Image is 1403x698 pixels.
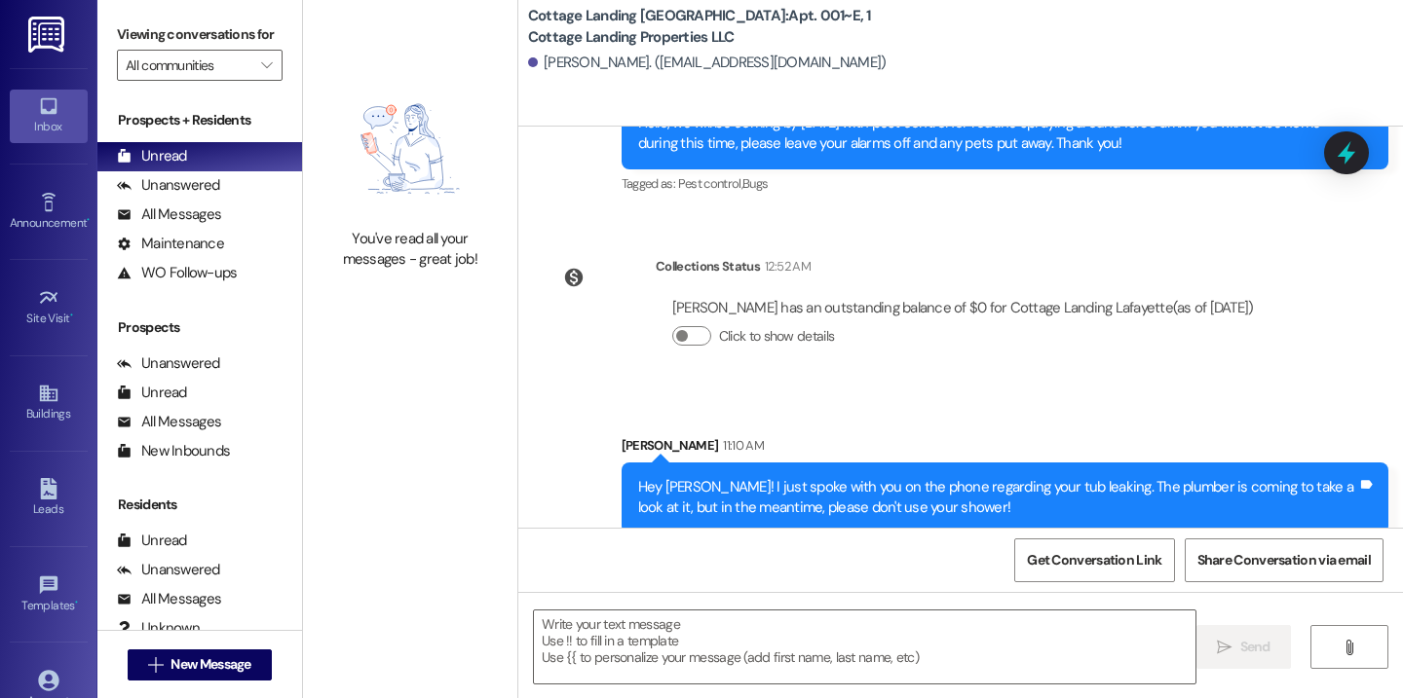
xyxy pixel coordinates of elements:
[1217,640,1232,655] i: 
[638,477,1357,519] div: Hey [PERSON_NAME]! I just spoke with you on the phone regarding your tub leaking. The plumber is ...
[117,175,220,196] div: Unanswered
[10,90,88,142] a: Inbox
[117,589,221,609] div: All Messages
[10,281,88,334] a: Site Visit •
[117,19,283,50] label: Viewing conversations for
[117,383,187,403] div: Unread
[678,175,743,192] span: Pest control ,
[324,229,496,271] div: You've read all your messages - great job!
[70,309,73,322] span: •
[28,17,68,53] img: ResiDesk Logo
[1185,538,1384,582] button: Share Conversation via email
[719,326,834,347] label: Click to show details
[87,213,90,227] span: •
[1240,637,1270,657] span: Send
[148,657,163,673] i: 
[638,113,1357,155] div: Hello, we will be coming by [DATE] with pest control for routine spraying around 10:00 am. If you...
[10,472,88,525] a: Leads
[128,649,272,680] button: New Message
[117,412,221,432] div: All Messages
[117,146,187,166] div: Unread
[126,50,251,81] input: All communities
[117,234,224,254] div: Maintenance
[742,175,768,192] span: Bugs
[117,441,230,461] div: New Inbounds
[117,353,220,374] div: Unanswered
[1197,550,1371,570] span: Share Conversation via email
[117,618,200,639] div: Unknown
[117,263,237,283] div: WO Follow-ups
[760,256,811,276] div: 12:52 AM
[117,204,221,225] div: All Messages
[10,569,88,621] a: Templates •
[117,560,220,580] div: Unanswered
[622,435,1388,462] div: [PERSON_NAME]
[75,596,78,609] span: •
[97,110,302,130] div: Prospects + Residents
[718,435,764,456] div: 11:10 AM
[10,377,88,429] a: Buildings
[1014,538,1174,582] button: Get Conversation Link
[1196,625,1291,669] button: Send
[117,531,187,551] div: Unread
[528,53,887,73] div: [PERSON_NAME]. ([EMAIL_ADDRESS][DOMAIN_NAME])
[324,79,496,218] img: empty-state
[1342,640,1356,655] i: 
[528,6,918,48] b: Cottage Landing [GEOGRAPHIC_DATA]: Apt. 001~E, 1 Cottage Landing Properties LLC
[97,495,302,515] div: Residents
[171,654,250,675] span: New Message
[672,298,1254,318] div: [PERSON_NAME] has an outstanding balance of $0 for Cottage Landing Lafayette (as of [DATE])
[656,256,760,276] div: Collections Status
[261,57,272,73] i: 
[97,317,302,338] div: Prospects
[1027,550,1161,570] span: Get Conversation Link
[622,169,1388,198] div: Tagged as:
